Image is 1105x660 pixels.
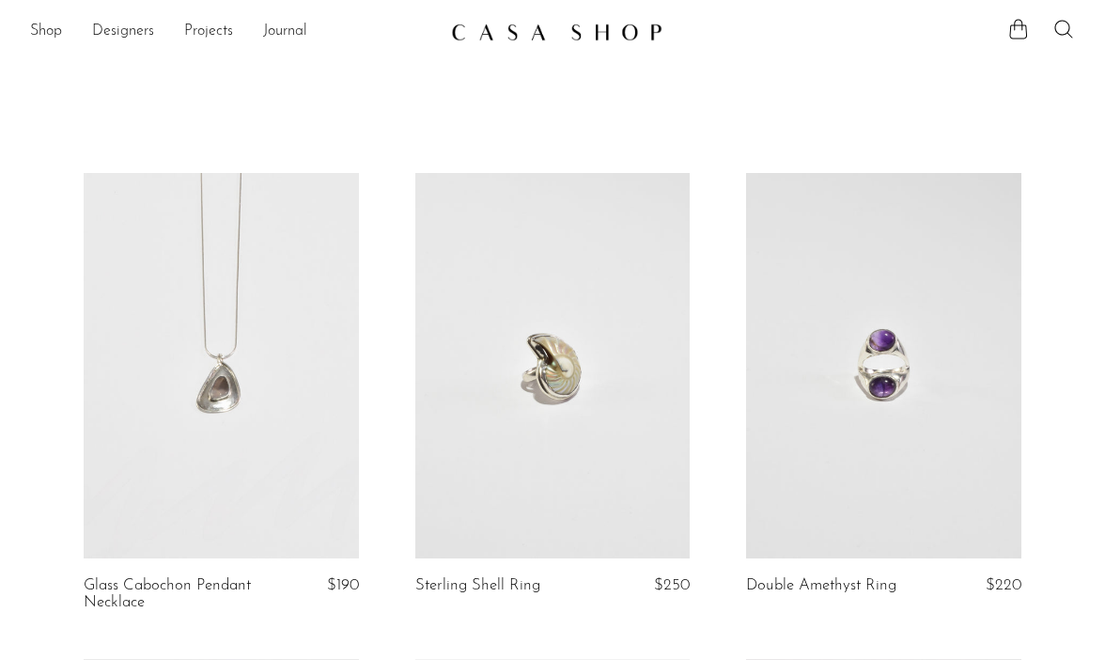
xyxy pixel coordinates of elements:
[415,577,540,594] a: Sterling Shell Ring
[30,16,436,48] ul: NEW HEADER MENU
[654,577,690,593] span: $250
[92,20,154,44] a: Designers
[986,577,1021,593] span: $220
[184,20,233,44] a: Projects
[746,577,896,594] a: Double Amethyst Ring
[30,16,436,48] nav: Desktop navigation
[327,577,359,593] span: $190
[30,20,62,44] a: Shop
[263,20,307,44] a: Journal
[84,577,265,612] a: Glass Cabochon Pendant Necklace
